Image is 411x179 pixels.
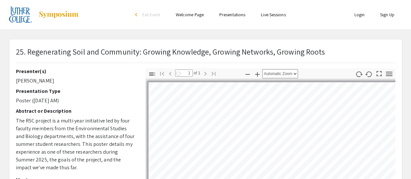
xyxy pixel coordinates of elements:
[200,69,211,78] button: Next Page
[16,88,136,94] h2: Presentation Type
[354,12,365,18] a: Login
[383,69,394,79] button: Tools
[176,12,204,18] a: Welcome Page
[165,69,176,78] button: Previous Page
[252,69,263,79] button: Zoom In
[208,69,219,78] button: Go to Last Page
[9,6,79,23] a: 2025 Experiential Learning Showcase
[16,108,136,114] h2: Abstract or Description
[142,12,160,18] span: Exit Event
[147,69,158,79] button: Toggle Sidebar
[353,69,364,79] button: Rotate Clockwise
[242,69,253,79] button: Zoom Out
[373,68,384,78] button: Switch to Presentation Mode
[193,70,200,77] span: of 1
[16,46,325,58] p: 25. Regenerating Soil and Community: Growing Knowledge, Growing Networks, Growing Roots
[9,6,32,23] img: 2025 Experiential Learning Showcase
[38,11,79,19] img: Symposium by ForagerOne
[380,12,394,18] a: Sign Up
[16,68,136,74] h2: Presenter(s)
[219,12,245,18] a: Presentations
[16,97,136,105] p: Poster ([DATE] AM)
[261,12,286,18] a: Live Sessions
[135,13,139,17] div: arrow_back_ios
[16,77,136,85] p: [PERSON_NAME]
[175,70,193,77] input: Page
[383,150,406,174] iframe: Chat
[16,117,136,172] p: The RSC project is a multi-year initiative led by four faculty members from the Environmental Stu...
[363,69,374,79] button: Rotate Counterclockwise
[262,69,298,78] select: Zoom
[157,69,168,78] button: Go to First Page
